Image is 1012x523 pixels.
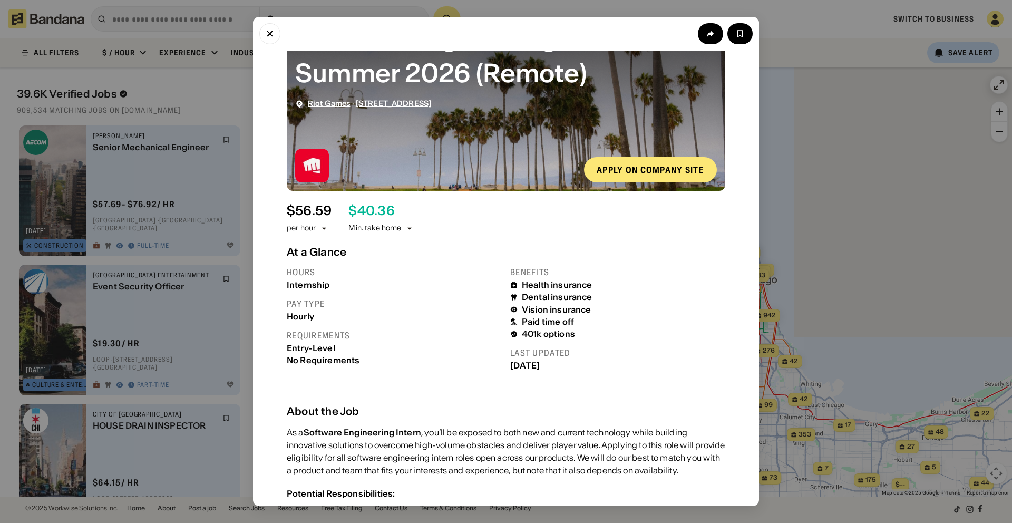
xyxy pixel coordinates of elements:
[522,305,591,315] div: Vision insurance
[597,166,704,174] div: Apply on company site
[287,330,502,341] div: Requirements
[348,223,414,234] div: Min. take home
[308,99,431,108] div: ·
[287,298,502,309] div: Pay type
[287,426,725,477] div: As a , you’ll be exposed to both new and current technology while building innovative solutions t...
[522,292,592,302] div: Dental insurance
[287,246,725,258] div: At a Glance
[308,99,350,108] a: Riot Games
[510,361,725,371] div: [DATE]
[287,405,725,418] div: About the Job
[287,312,502,322] div: Hourly
[356,99,431,108] a: [STREET_ADDRESS]
[522,280,592,290] div: Health insurance
[522,317,574,327] div: Paid time off
[510,267,725,278] div: Benefits
[304,427,421,438] div: Software Engineering Intern
[295,20,717,91] div: Software Engineering Intern - Summer 2026 (Remote)
[259,23,280,44] button: Close
[295,149,329,182] img: Riot Games logo
[287,223,316,234] div: per hour
[287,488,395,499] div: Potential Responsibilities:
[287,343,502,353] div: Entry-Level
[522,329,575,339] div: 401k options
[348,204,394,219] div: $ 40.36
[584,157,717,182] a: Apply on company site
[287,280,502,290] div: Internship
[287,204,332,219] div: $ 56.59
[287,355,502,365] div: No Requirements
[510,347,725,359] div: Last updated
[287,267,502,278] div: Hours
